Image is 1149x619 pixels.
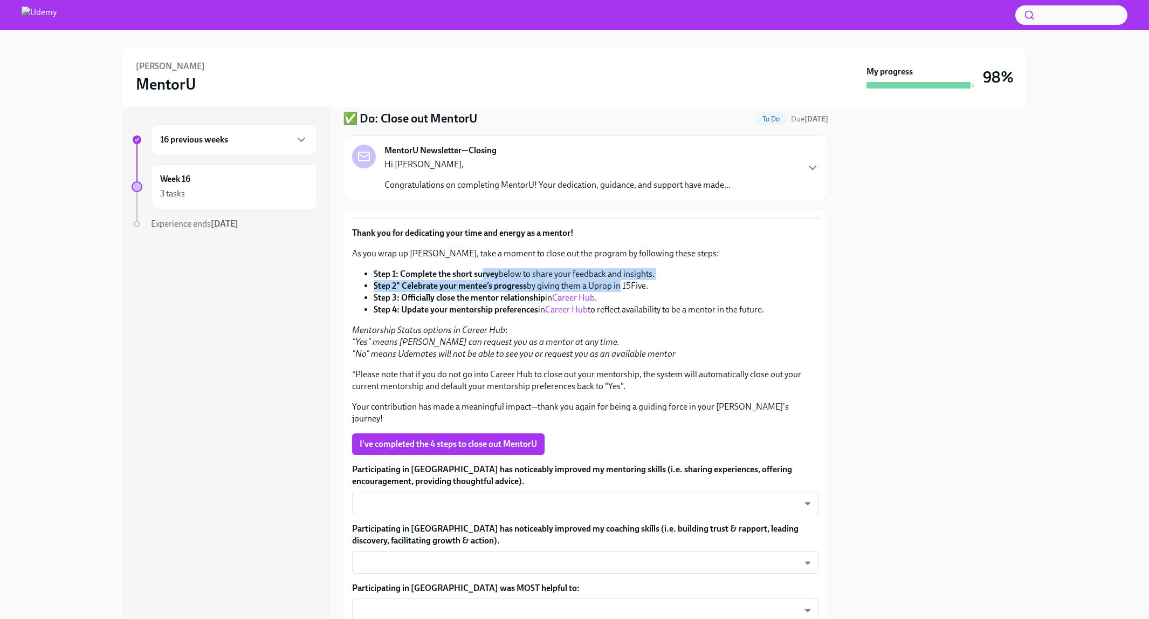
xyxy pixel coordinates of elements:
p: Congratulations on completing MentorU! Your dedication, guidance, and support have made... [384,179,731,191]
strong: [DATE] [211,219,238,229]
strong: MentorU Newsletter—Closing [384,145,497,157]
p: : [352,324,819,360]
li: by giving them a Uprop in 15Five. [374,280,819,292]
p: Hi [PERSON_NAME], [384,159,731,171]
span: September 5th, 2025 23:00 [791,114,828,124]
p: As you wrap up [PERSON_NAME], take a moment to close out the program by following these steps: [352,248,819,260]
h6: [PERSON_NAME] [136,60,205,72]
img: Udemy [22,6,57,24]
strong: Step 4: Update your mentorship preferences [374,304,538,315]
strong: Step 1: Complete the short survey [374,269,499,279]
div: ​ [352,551,819,574]
strong: [DATE] [804,114,828,124]
span: Experience ends [151,219,238,229]
label: Participating in [GEOGRAPHIC_DATA] has noticeably improved my mentoring skills (i.e. sharing expe... [352,464,819,487]
p: Your contribution has made a meaningful impact—thank you again for being a guiding force in your ... [352,401,819,425]
a: Career Hub [545,304,588,315]
em: Mentorship Status options in Career Hub [352,325,505,335]
li: in to reflect availability to be a mentor in the future. [374,304,819,316]
em: "Yes" means [PERSON_NAME] can request you as a mentor at any time. "No" means Udemates will not b... [352,337,676,359]
strong: Thank you for dedicating your time and energy as a mentor! [352,228,574,238]
li: below to share your feedback and insights. [374,268,819,280]
h3: 98% [983,67,1014,87]
strong: Step 3: Officially close the mentor relationship [374,293,545,303]
a: Career Hub [552,293,595,303]
span: To Do [756,115,787,123]
li: in . [374,292,819,304]
h3: MentorU [136,74,196,94]
h6: Week 16 [160,173,190,185]
strong: My progress [866,66,913,78]
label: Participating in [GEOGRAPHIC_DATA] has noticeably improved my coaching skills (i.e. building trus... [352,523,819,547]
div: ​ [352,492,819,514]
label: Participating in [GEOGRAPHIC_DATA] was MOST helpful to: [352,582,819,594]
p: *Please note that if you do not go into Career Hub to close out your mentorship, the system will ... [352,369,819,392]
h6: 16 previous weeks [160,134,228,146]
strong: Step 2" Celebrate your mentee’s progress [374,281,527,291]
div: 16 previous weeks [151,124,317,155]
span: I've completed the 4 steps to close out MentorU [360,439,537,450]
div: 3 tasks [160,188,185,200]
a: Week 163 tasks [132,164,317,209]
button: I've completed the 4 steps to close out MentorU [352,433,545,455]
h4: ✅ Do: Close out MentorU [343,111,477,127]
span: Due [791,114,828,124]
